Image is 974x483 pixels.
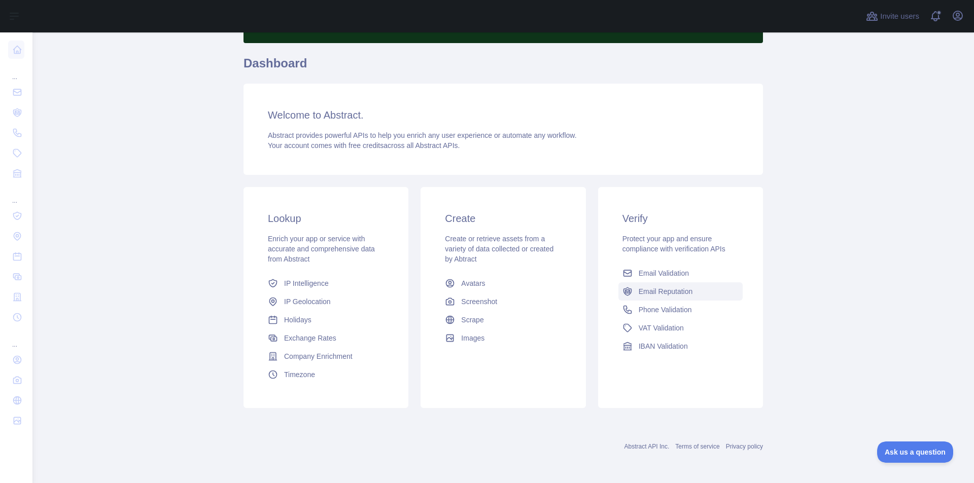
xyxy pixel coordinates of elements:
span: Company Enrichment [284,351,353,361]
div: ... [8,328,24,349]
span: Images [461,333,484,343]
a: Timezone [264,365,388,384]
a: Phone Validation [618,301,743,319]
a: Images [441,329,565,347]
span: IBAN Validation [639,341,688,351]
a: Email Validation [618,264,743,282]
a: Company Enrichment [264,347,388,365]
span: Timezone [284,369,315,380]
span: Protect your app and ensure compliance with verification APIs [622,235,725,253]
a: Terms of service [675,443,719,450]
span: VAT Validation [639,323,684,333]
span: Avatars [461,278,485,288]
h3: Verify [622,211,739,226]
span: Holidays [284,315,311,325]
a: IP Intelligence [264,274,388,292]
iframe: Toggle Customer Support [877,441,954,463]
h1: Dashboard [243,55,763,80]
button: Invite users [864,8,921,24]
a: Holidays [264,311,388,329]
a: Avatars [441,274,565,292]
span: Invite users [880,11,919,22]
a: Screenshot [441,292,565,311]
a: IBAN Validation [618,337,743,355]
span: Your account comes with across all Abstract APIs. [268,141,460,150]
span: Exchange Rates [284,333,336,343]
span: Create or retrieve assets from a variety of data collected or created by Abtract [445,235,553,263]
a: VAT Validation [618,319,743,337]
span: Email Validation [639,268,689,278]
a: Abstract API Inc. [624,443,670,450]
span: IP Geolocation [284,296,331,307]
h3: Lookup [268,211,384,226]
div: ... [8,184,24,205]
span: Screenshot [461,296,497,307]
a: Privacy policy [726,443,763,450]
a: Email Reputation [618,282,743,301]
span: Enrich your app or service with accurate and comprehensive data from Abstract [268,235,375,263]
a: IP Geolocation [264,292,388,311]
span: Phone Validation [639,305,692,315]
span: Abstract provides powerful APIs to help you enrich any user experience or automate any workflow. [268,131,577,139]
a: Exchange Rates [264,329,388,347]
span: Scrape [461,315,483,325]
span: IP Intelligence [284,278,329,288]
span: Email Reputation [639,286,693,296]
h3: Create [445,211,561,226]
span: free credits [349,141,384,150]
div: ... [8,61,24,81]
a: Scrape [441,311,565,329]
h3: Welcome to Abstract. [268,108,739,122]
